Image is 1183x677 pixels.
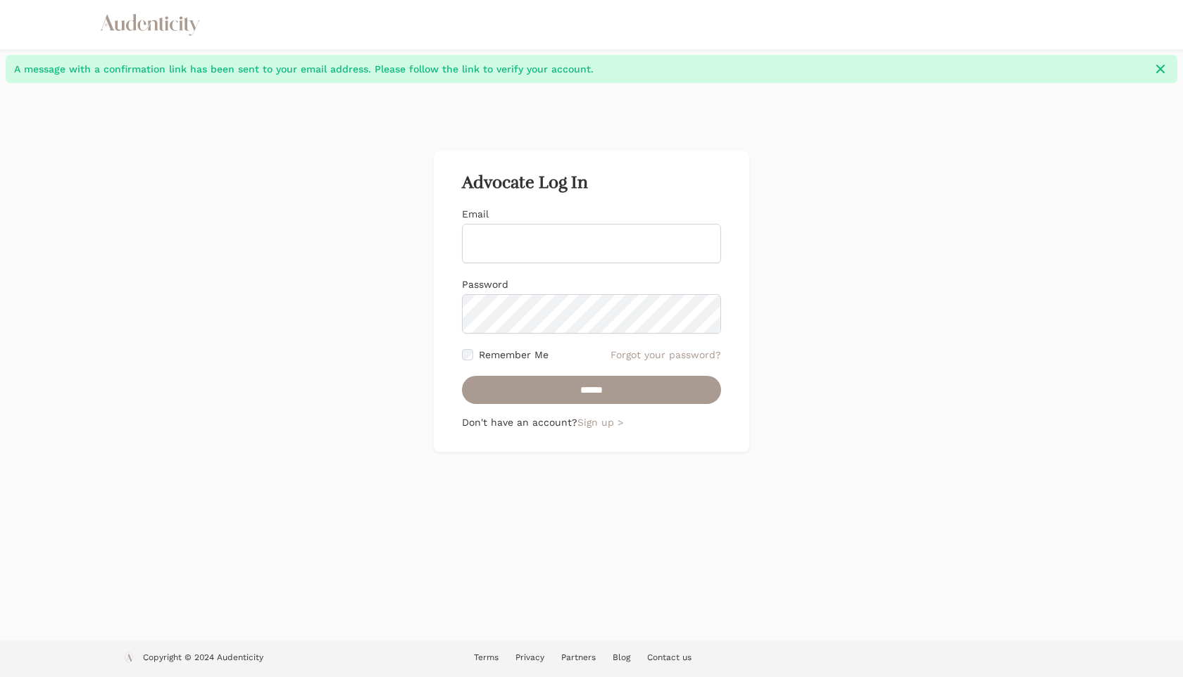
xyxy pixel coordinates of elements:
a: Sign up > [577,417,623,428]
label: Email [462,208,489,220]
a: Partners [561,652,596,662]
label: Password [462,279,508,290]
h2: Advocate Log In [462,173,721,193]
label: Remember Me [479,348,549,362]
p: Copyright © 2024 Audenticity [143,652,263,666]
a: Privacy [515,652,544,662]
a: Forgot your password? [611,348,721,362]
a: Terms [474,652,499,662]
p: Don't have an account? [462,415,721,429]
a: Contact us [647,652,691,662]
span: A message with a confirmation link has been sent to your email address. Please follow the link to... [14,62,1145,76]
a: Blog [613,652,630,662]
